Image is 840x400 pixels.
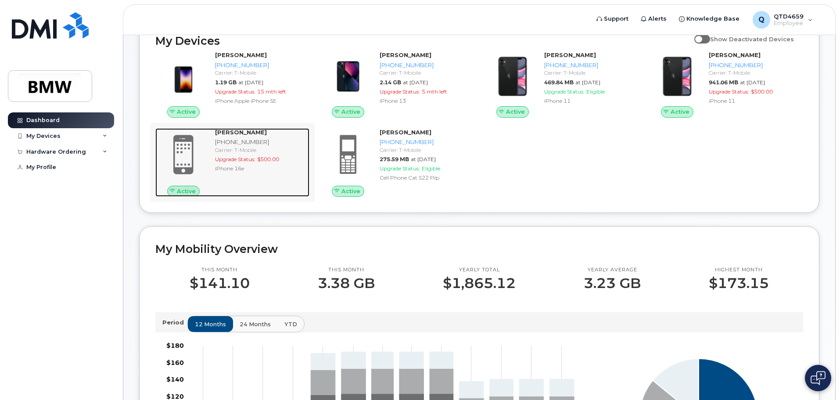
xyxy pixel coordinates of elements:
[327,55,369,97] img: image20231002-3703462-1ig824h.jpeg
[544,61,635,69] div: [PHONE_NUMBER]
[544,79,574,86] span: 469.84 MB
[215,138,306,146] div: [PHONE_NUMBER]
[575,79,600,86] span: at [DATE]
[240,320,271,328] span: 24 months
[403,79,428,86] span: at [DATE]
[380,61,470,69] div: [PHONE_NUMBER]
[544,51,596,58] strong: [PERSON_NAME]
[649,51,803,118] a: Active[PERSON_NAME][PHONE_NUMBER]Carrier: T-Mobile941.06 MBat [DATE]Upgrade Status:$500.00iPhone 11
[155,34,690,47] h2: My Devices
[162,55,205,97] img: image20231002-3703462-10zne2t.jpeg
[380,69,470,76] div: Carrier: T-Mobile
[380,146,470,154] div: Carrier: T-Mobile
[215,146,306,154] div: Carrier: T-Mobile
[492,55,534,97] img: iPhone_11.jpg
[380,97,470,105] div: iPhone 13
[747,11,819,29] div: QTD4659
[155,242,803,256] h2: My Mobility Overview
[709,69,800,76] div: Carrier: T-Mobile
[380,88,420,95] span: Upgrade Status:
[215,61,306,69] div: [PHONE_NUMBER]
[155,51,309,118] a: Active[PERSON_NAME][PHONE_NUMBER]Carrier: T-Mobile1.19 GBat [DATE]Upgrade Status:15 mth leftiPhon...
[380,51,431,58] strong: [PERSON_NAME]
[166,376,184,384] tspan: $140
[215,156,255,162] span: Upgrade Status:
[648,14,667,23] span: Alerts
[709,51,761,58] strong: [PERSON_NAME]
[215,165,306,172] div: iPhone 16e
[544,97,635,105] div: iPhone 11
[238,79,263,86] span: at [DATE]
[422,165,440,172] span: Eligible
[656,55,698,97] img: iPhone_11.jpg
[380,129,431,136] strong: [PERSON_NAME]
[709,97,800,105] div: iPhone 11
[443,275,516,291] p: $1,865.12
[215,69,306,76] div: Carrier: T-Mobile
[590,10,635,28] a: Support
[485,51,639,118] a: Active[PERSON_NAME][PHONE_NUMBER]Carrier: T-Mobile469.84 MBat [DATE]Upgrade Status:EligibleiPhone 11
[740,79,765,86] span: at [DATE]
[380,174,470,181] div: Cell Phone Cat S22 Flip
[320,128,474,197] a: Active[PERSON_NAME][PHONE_NUMBER]Carrier: T-Mobile275.59 MBat [DATE]Upgrade Status:EligibleCell P...
[751,88,773,95] span: $500.00
[320,51,474,118] a: Active[PERSON_NAME][PHONE_NUMBER]Carrier: T-Mobile2.14 GBat [DATE]Upgrade Status:5 mth leftiPhone 13
[284,320,297,328] span: YTD
[341,108,360,116] span: Active
[162,318,187,327] p: Period
[257,88,286,95] span: 15 mth left
[709,79,738,86] span: 941.06 MB
[166,342,184,350] tspan: $180
[190,267,250,274] p: This month
[380,79,401,86] span: 2.14 GB
[215,51,267,58] strong: [PERSON_NAME]
[411,156,436,162] span: at [DATE]
[257,156,279,162] span: $500.00
[584,267,641,274] p: Yearly average
[709,275,769,291] p: $173.15
[673,10,746,28] a: Knowledge Base
[380,138,470,146] div: [PHONE_NUMBER]
[758,14,765,25] span: Q
[177,187,196,195] span: Active
[341,187,360,195] span: Active
[215,129,267,136] strong: [PERSON_NAME]
[215,79,237,86] span: 1.19 GB
[544,88,585,95] span: Upgrade Status:
[177,108,196,116] span: Active
[604,14,628,23] span: Support
[380,156,409,162] span: 275.59 MB
[506,108,525,116] span: Active
[190,275,250,291] p: $141.10
[380,165,420,172] span: Upgrade Status:
[709,88,749,95] span: Upgrade Status:
[635,10,673,28] a: Alerts
[709,61,800,69] div: [PHONE_NUMBER]
[318,267,375,274] p: This month
[586,88,605,95] span: Eligible
[811,371,826,385] img: Open chat
[774,13,804,20] span: QTD4659
[710,36,794,43] span: Show Deactivated Devices
[671,108,689,116] span: Active
[422,88,447,95] span: 5 mth left
[584,275,641,291] p: 3.23 GB
[155,128,309,197] a: Active[PERSON_NAME][PHONE_NUMBER]Carrier: T-MobileUpgrade Status:$500.00iPhone 16e
[686,14,739,23] span: Knowledge Base
[774,20,804,27] span: Employee
[318,275,375,291] p: 3.38 GB
[166,359,184,367] tspan: $160
[215,97,306,105] div: iPhone Apple iPhone SE
[443,267,516,274] p: Yearly total
[709,267,769,274] p: Highest month
[215,88,255,95] span: Upgrade Status:
[544,69,635,76] div: Carrier: T-Mobile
